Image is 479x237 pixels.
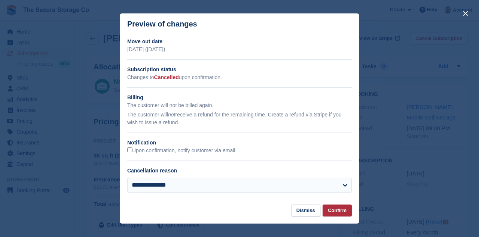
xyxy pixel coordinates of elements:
label: Upon confirmation, notify customer via email. [127,147,237,154]
p: The customer will receive a refund for the remaining time. Create a refund via Stripe if you wish... [127,111,352,127]
h2: Move out date [127,38,352,46]
em: not [168,112,175,118]
p: Changes to upon confirmation. [127,74,352,81]
h2: Subscription status [127,66,352,74]
span: Cancelled [154,74,179,80]
label: Cancellation reason [127,168,177,174]
p: [DATE] ([DATE]) [127,46,352,53]
button: Confirm [323,205,352,217]
button: Dismiss [291,205,320,217]
p: Preview of changes [127,20,197,28]
h2: Notification [127,139,352,147]
h2: Billing [127,94,352,102]
p: The customer will not be billed again. [127,102,352,109]
button: close [460,7,472,19]
input: Upon confirmation, notify customer via email. [127,147,132,152]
